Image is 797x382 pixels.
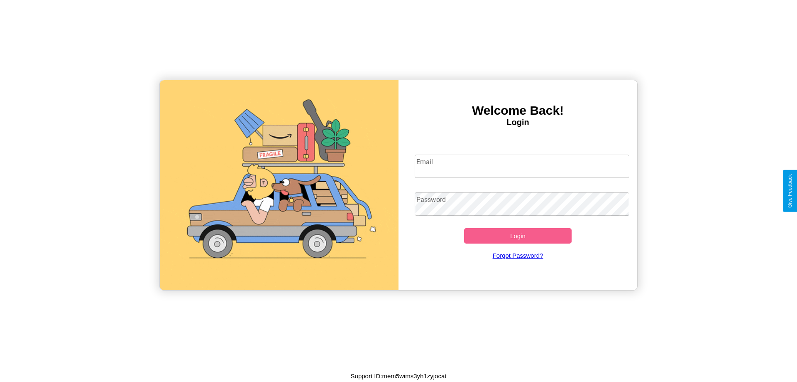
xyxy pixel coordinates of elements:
[398,104,637,118] h3: Welcome Back!
[351,370,447,382] p: Support ID: mem5wims3yh1zyjocat
[160,80,398,290] img: gif
[787,174,793,208] div: Give Feedback
[398,118,637,127] h4: Login
[464,228,572,244] button: Login
[411,244,626,267] a: Forgot Password?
